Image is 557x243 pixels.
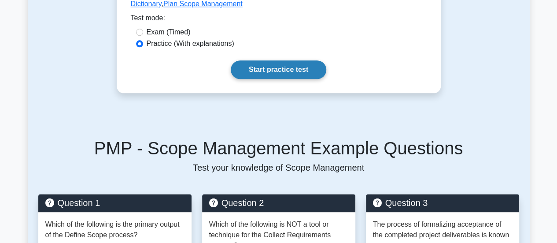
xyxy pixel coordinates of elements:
h5: Question 1 [45,198,184,208]
label: Exam (Timed) [147,27,191,37]
h5: Question 2 [209,198,348,208]
div: Test mode: [131,13,427,27]
a: Start practice test [231,60,326,79]
h5: PMP - Scope Management Example Questions [38,138,519,159]
p: Test your knowledge of Scope Management [38,162,519,173]
label: Practice (With explanations) [147,38,234,49]
h5: Question 3 [373,198,512,208]
p: Which of the following is the primary output of the Define Scope process? [45,219,184,240]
